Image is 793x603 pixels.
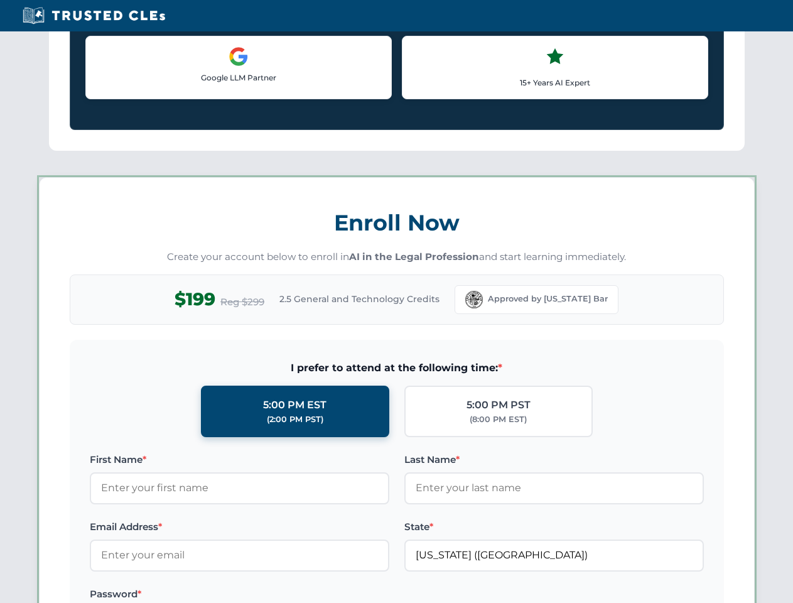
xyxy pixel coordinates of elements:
div: 5:00 PM EST [263,397,326,413]
input: Enter your first name [90,472,389,504]
h3: Enroll Now [70,203,724,242]
div: 5:00 PM PST [467,397,531,413]
p: 15+ Years AI Expert [413,77,698,89]
label: Last Name [404,452,704,467]
span: I prefer to attend at the following time: [90,360,704,376]
span: 2.5 General and Technology Credits [279,292,440,306]
img: Florida Bar [465,291,483,308]
input: Florida (FL) [404,540,704,571]
div: (2:00 PM PST) [267,413,323,426]
span: $199 [175,285,215,313]
div: (8:00 PM EST) [470,413,527,426]
label: Email Address [90,519,389,535]
strong: AI in the Legal Profession [349,251,479,263]
span: Reg $299 [220,295,264,310]
label: State [404,519,704,535]
p: Google LLM Partner [96,72,381,84]
p: Create your account below to enroll in and start learning immediately. [70,250,724,264]
input: Enter your email [90,540,389,571]
label: First Name [90,452,389,467]
span: Approved by [US_STATE] Bar [488,293,608,305]
img: Trusted CLEs [19,6,169,25]
img: Google [229,46,249,67]
input: Enter your last name [404,472,704,504]
label: Password [90,587,389,602]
